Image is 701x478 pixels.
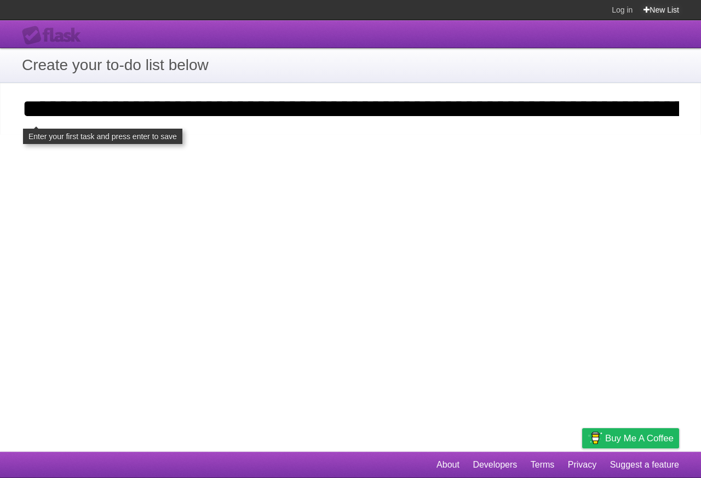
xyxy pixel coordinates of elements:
[22,26,88,45] div: Flask
[473,454,517,475] a: Developers
[610,454,679,475] a: Suggest a feature
[588,429,602,447] img: Buy me a coffee
[568,454,596,475] a: Privacy
[605,429,674,448] span: Buy me a coffee
[531,454,555,475] a: Terms
[22,54,679,77] h1: Create your to-do list below
[436,454,459,475] a: About
[582,428,679,448] a: Buy me a coffee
